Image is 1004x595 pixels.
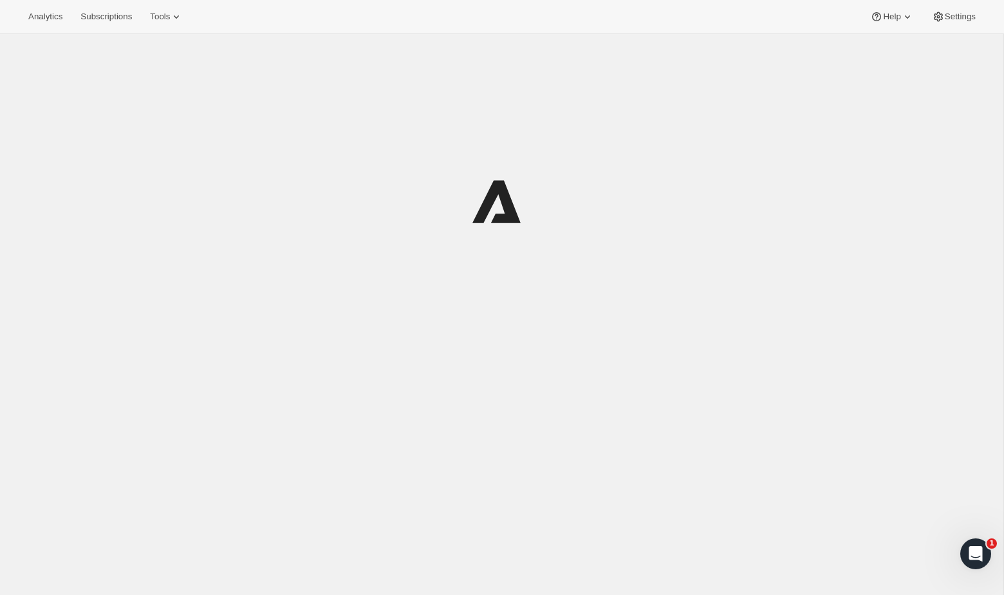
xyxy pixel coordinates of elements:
button: Tools [142,8,191,26]
button: Help [862,8,921,26]
span: 1 [987,538,997,549]
span: Help [883,12,900,22]
span: Settings [945,12,976,22]
button: Subscriptions [73,8,140,26]
span: Tools [150,12,170,22]
iframe: Intercom live chat [960,538,991,569]
span: Analytics [28,12,62,22]
button: Analytics [21,8,70,26]
button: Settings [924,8,983,26]
span: Subscriptions [80,12,132,22]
